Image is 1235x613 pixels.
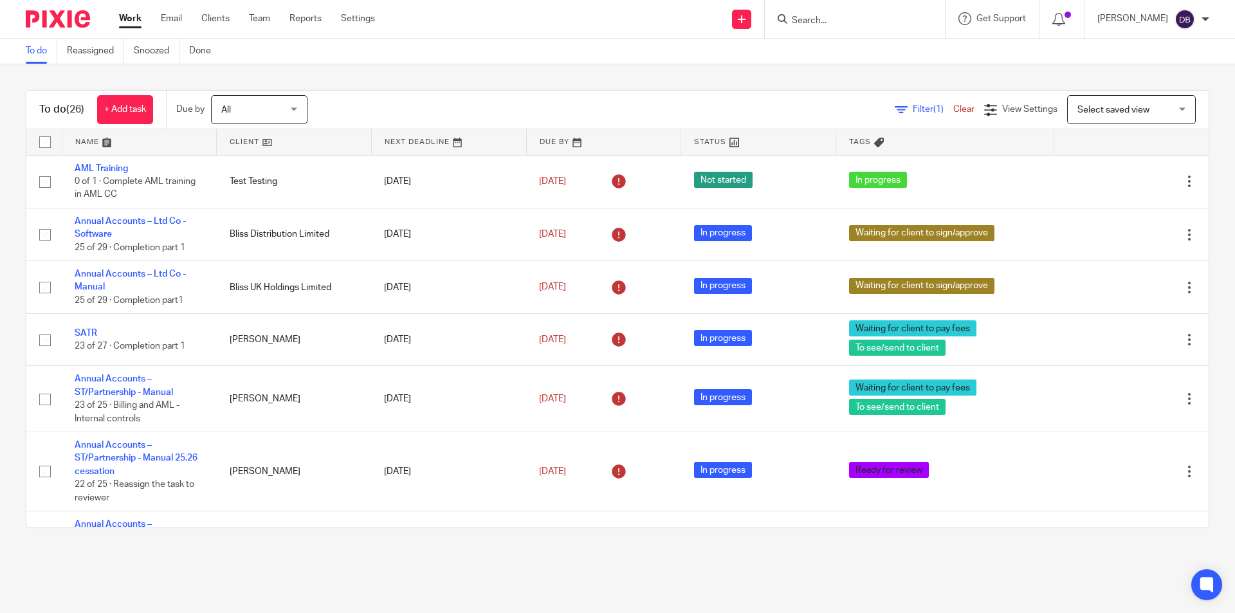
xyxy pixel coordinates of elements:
[694,225,752,241] span: In progress
[75,441,197,476] a: Annual Accounts – ST/Partnership - Manual 25.26 cessation
[371,366,526,432] td: [DATE]
[539,177,566,186] span: [DATE]
[26,39,57,64] a: To do
[953,105,974,114] a: Clear
[694,172,753,188] span: Not started
[539,283,566,292] span: [DATE]
[75,164,128,173] a: AML Training
[1097,12,1168,25] p: [PERSON_NAME]
[217,261,372,314] td: Bliss UK Holdings Limited
[539,335,566,344] span: [DATE]
[75,270,186,291] a: Annual Accounts – Ltd Co - Manual
[249,12,270,25] a: Team
[539,467,566,476] span: [DATE]
[217,366,372,432] td: [PERSON_NAME]
[371,511,526,578] td: [DATE]
[189,39,221,64] a: Done
[67,39,124,64] a: Reassigned
[849,399,946,415] span: To see/send to client
[217,511,372,578] td: J J and [PERSON_NAME]
[75,480,194,502] span: 22 of 25 · Reassign the task to reviewer
[75,177,196,199] span: 0 of 1 · Complete AML training in AML CC
[933,105,944,114] span: (1)
[217,208,372,261] td: Bliss Distribution Limited
[849,380,976,396] span: Waiting for client to pay fees
[75,329,97,338] a: SATR
[694,278,752,294] span: In progress
[217,432,372,511] td: [PERSON_NAME]
[694,462,752,478] span: In progress
[849,172,907,188] span: In progress
[289,12,322,25] a: Reports
[694,389,752,405] span: In progress
[97,95,153,124] a: + Add task
[75,520,173,542] a: Annual Accounts – ST/Partnership - Manual
[176,103,205,116] p: Due by
[26,10,90,28] img: Pixie
[119,12,142,25] a: Work
[66,104,84,114] span: (26)
[341,12,375,25] a: Settings
[791,15,906,27] input: Search
[161,12,182,25] a: Email
[849,462,929,478] span: Ready for review
[75,296,183,305] span: 25 of 29 · Completion part1
[75,342,185,351] span: 23 of 27 · Completion part 1
[371,155,526,208] td: [DATE]
[849,320,976,336] span: Waiting for client to pay fees
[134,39,179,64] a: Snoozed
[75,401,179,423] span: 23 of 25 · Billing and AML - Internal controls
[201,12,230,25] a: Clients
[539,230,566,239] span: [DATE]
[75,243,185,252] span: 25 of 29 · Completion part 1
[976,14,1026,23] span: Get Support
[371,261,526,314] td: [DATE]
[221,105,231,114] span: All
[75,217,186,239] a: Annual Accounts – Ltd Co - Software
[1077,105,1149,114] span: Select saved view
[1002,105,1057,114] span: View Settings
[539,394,566,403] span: [DATE]
[913,105,953,114] span: Filter
[75,374,173,396] a: Annual Accounts – ST/Partnership - Manual
[694,330,752,346] span: In progress
[371,314,526,366] td: [DATE]
[1175,9,1195,30] img: svg%3E
[217,155,372,208] td: Test Testing
[39,103,84,116] h1: To do
[849,340,946,356] span: To see/send to client
[217,314,372,366] td: [PERSON_NAME]
[371,208,526,261] td: [DATE]
[849,138,871,145] span: Tags
[849,278,994,294] span: Waiting for client to sign/approve
[849,225,994,241] span: Waiting for client to sign/approve
[371,432,526,511] td: [DATE]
